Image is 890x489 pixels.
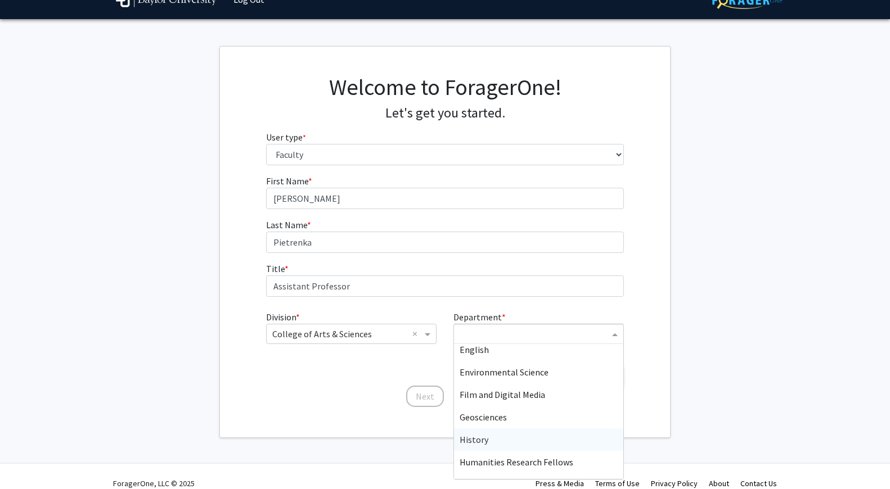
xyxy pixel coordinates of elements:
[412,327,422,341] span: Clear all
[445,310,632,357] div: Department
[453,343,624,479] ng-dropdown-panel: Options list
[258,310,445,357] div: Division
[460,434,488,445] span: History
[460,456,573,468] span: Humanities Research Fellows
[460,366,549,378] span: Environmental Science
[266,105,624,121] h4: Let's get you started.
[536,478,584,488] a: Press & Media
[460,389,545,400] span: Film and Digital Media
[266,219,307,230] span: Last Name
[651,478,698,488] a: Privacy Policy
[266,74,624,101] h1: Welcome to ForagerOne!
[266,175,308,187] span: First Name
[406,386,444,407] button: Next
[460,411,507,423] span: Geosciences
[266,324,437,344] ng-select: Division
[453,324,624,344] ng-select: Department
[740,478,777,488] a: Contact Us
[8,438,48,481] iframe: Chat
[266,263,285,274] span: Title
[266,130,306,144] label: User type
[460,344,489,355] span: English
[595,478,640,488] a: Terms of Use
[709,478,729,488] a: About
